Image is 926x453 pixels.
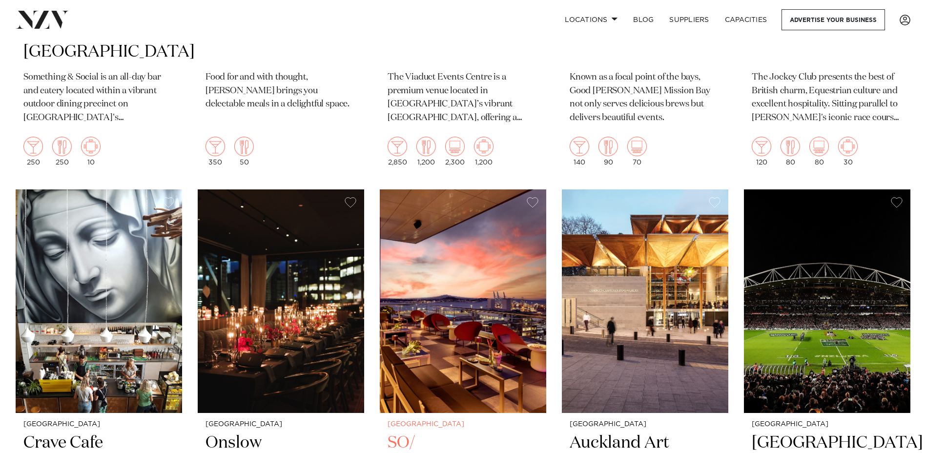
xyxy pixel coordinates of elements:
[416,137,436,156] img: dining.png
[52,137,72,166] div: 250
[625,9,661,30] a: BLOG
[388,71,538,125] p: The Viaduct Events Centre is a premium venue located in [GEOGRAPHIC_DATA]’s vibrant [GEOGRAPHIC_D...
[81,137,101,156] img: meeting.png
[598,137,618,166] div: 90
[752,421,903,428] small: [GEOGRAPHIC_DATA]
[627,137,647,166] div: 70
[781,137,800,166] div: 80
[627,137,647,156] img: theatre.png
[570,71,720,125] p: Known as a focal point of the bays, Good [PERSON_NAME] Mission Bay not only serves delicious brew...
[838,137,858,156] img: meeting.png
[206,71,356,112] p: Food for and with thought, [PERSON_NAME] brings you delectable meals in a delightful space.
[445,137,465,166] div: 2,300
[23,71,174,125] p: Something & Social is an all-day bar and eatery located within a vibrant outdoor dining precinct ...
[206,421,356,428] small: [GEOGRAPHIC_DATA]
[388,421,538,428] small: [GEOGRAPHIC_DATA]
[52,137,72,156] img: dining.png
[782,9,885,30] a: Advertise your business
[752,137,771,166] div: 120
[206,137,225,156] img: cocktail.png
[598,137,618,156] img: dining.png
[570,421,720,428] small: [GEOGRAPHIC_DATA]
[23,421,174,428] small: [GEOGRAPHIC_DATA]
[809,137,829,166] div: 80
[234,137,254,166] div: 50
[206,137,225,166] div: 350
[752,137,771,156] img: cocktail.png
[661,9,717,30] a: SUPPLIERS
[809,137,829,156] img: theatre.png
[416,137,436,166] div: 1,200
[23,137,43,156] img: cocktail.png
[23,137,43,166] div: 250
[752,71,903,125] p: The Jockey Club presents the best of British charm, Equestrian culture and excellent hospitality....
[717,9,775,30] a: Capacities
[388,137,407,156] img: cocktail.png
[570,137,589,166] div: 140
[234,137,254,156] img: dining.png
[388,137,407,166] div: 2,850
[570,137,589,156] img: cocktail.png
[474,137,494,166] div: 1,200
[838,137,858,166] div: 30
[16,11,69,28] img: nzv-logo.png
[81,137,101,166] div: 10
[781,137,800,156] img: dining.png
[474,137,494,156] img: meeting.png
[557,9,625,30] a: Locations
[445,137,465,156] img: theatre.png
